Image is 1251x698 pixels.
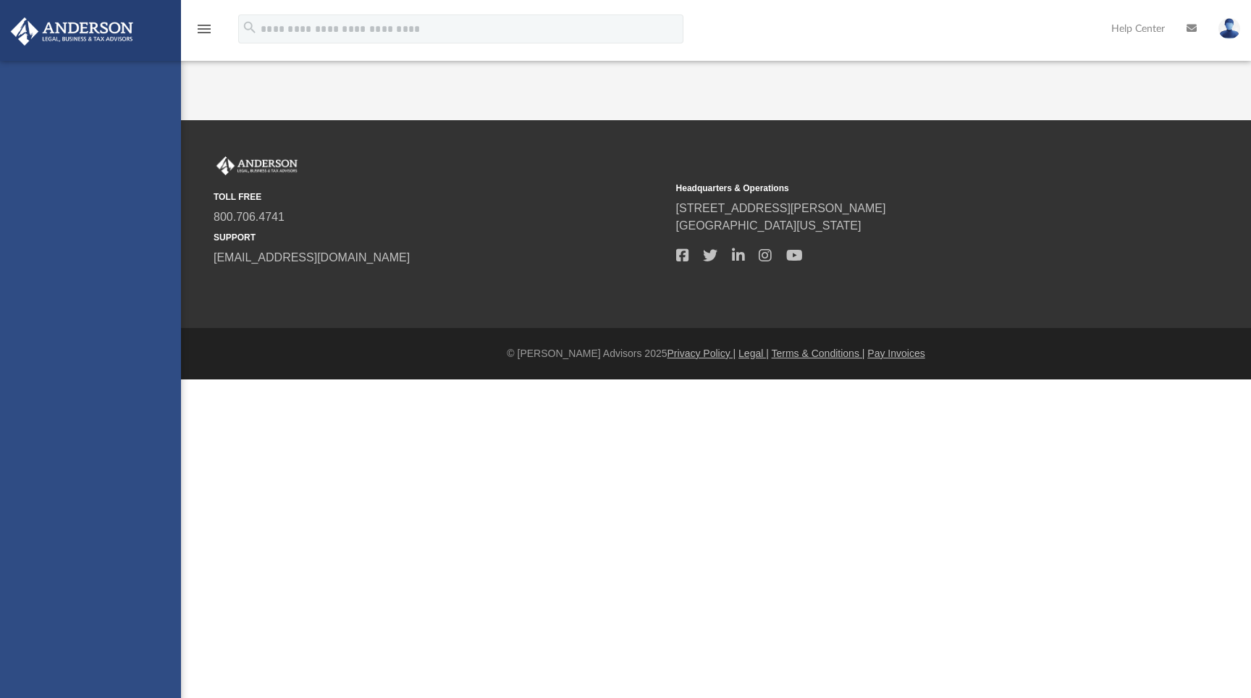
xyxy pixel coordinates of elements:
a: [EMAIL_ADDRESS][DOMAIN_NAME] [214,251,410,264]
small: SUPPORT [214,231,666,244]
div: © [PERSON_NAME] Advisors 2025 [181,346,1251,361]
a: [STREET_ADDRESS][PERSON_NAME] [676,202,886,214]
a: menu [195,28,213,38]
a: [GEOGRAPHIC_DATA][US_STATE] [676,219,862,232]
img: Anderson Advisors Platinum Portal [214,156,300,175]
a: Terms & Conditions | [772,348,865,359]
a: Legal | [738,348,769,359]
i: search [242,20,258,35]
a: 800.706.4741 [214,211,285,223]
a: Privacy Policy | [667,348,736,359]
small: Headquarters & Operations [676,182,1129,195]
img: Anderson Advisors Platinum Portal [7,17,138,46]
a: Pay Invoices [867,348,924,359]
i: menu [195,20,213,38]
small: TOLL FREE [214,190,666,203]
img: User Pic [1218,18,1240,39]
